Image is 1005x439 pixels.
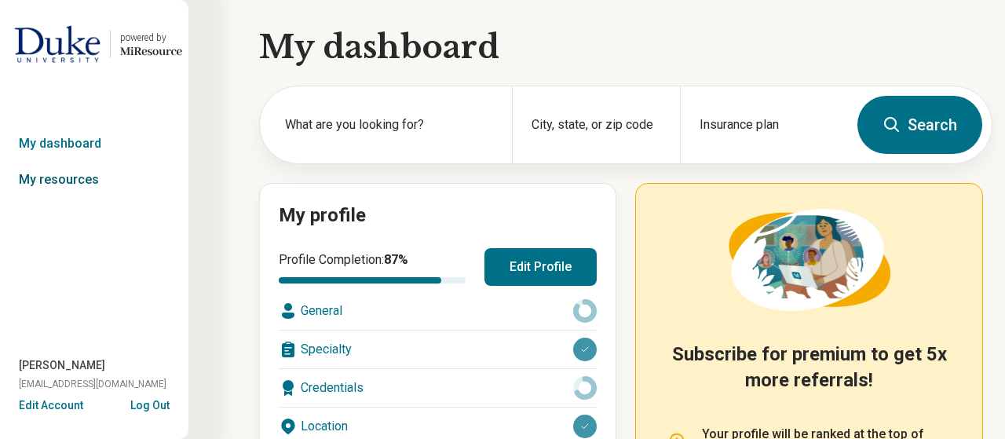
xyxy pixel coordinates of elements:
div: Specialty [279,331,597,368]
button: Search [857,96,982,154]
button: Edit Account [19,397,83,414]
div: Profile Completion: [279,251,466,284]
label: What are you looking for? [285,115,493,134]
h2: Subscribe for premium to get 5x more referrals! [664,342,954,406]
button: Edit Profile [484,248,597,286]
div: General [279,292,597,330]
a: Duke Universitypowered by [6,25,182,63]
div: powered by [120,31,182,45]
img: Duke University [14,25,100,63]
h1: My dashboard [259,25,992,69]
span: [EMAIL_ADDRESS][DOMAIN_NAME] [19,377,166,391]
button: Log Out [130,397,170,410]
h2: My profile [279,203,597,229]
span: [PERSON_NAME] [19,357,105,374]
span: 87 % [384,252,408,267]
div: Credentials [279,369,597,407]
